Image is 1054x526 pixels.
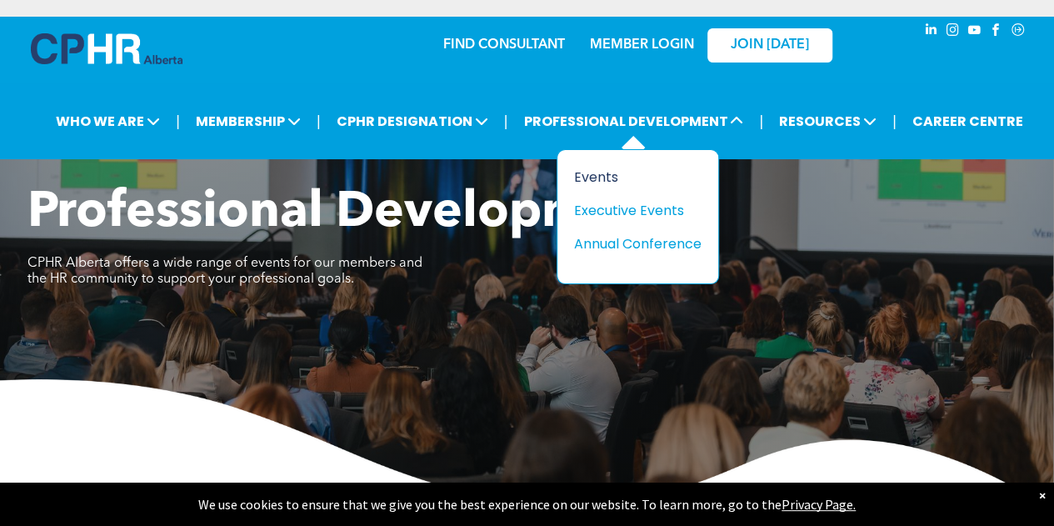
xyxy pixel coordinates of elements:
[27,188,667,238] span: Professional Development
[1039,487,1046,503] div: Dismiss notification
[574,167,702,188] a: Events
[504,104,508,138] li: |
[317,104,321,138] li: |
[892,104,897,138] li: |
[574,167,689,188] div: Events
[332,106,493,137] span: CPHR DESIGNATION
[944,21,962,43] a: instagram
[707,28,832,63] a: JOIN [DATE]
[574,200,689,221] div: Executive Events
[782,496,856,513] a: Privacy Page.
[574,233,702,254] a: Annual Conference
[590,38,694,52] a: MEMBER LOGIN
[27,257,422,286] span: CPHR Alberta offers a wide range of events for our members and the HR community to support your p...
[31,33,182,64] img: A blue and white logo for cp alberta
[774,106,882,137] span: RESOURCES
[518,106,748,137] span: PROFESSIONAL DEVELOPMENT
[731,38,809,53] span: JOIN [DATE]
[966,21,984,43] a: youtube
[574,200,702,221] a: Executive Events
[443,38,565,52] a: FIND CONSULTANT
[191,106,306,137] span: MEMBERSHIP
[176,104,180,138] li: |
[574,233,689,254] div: Annual Conference
[51,106,165,137] span: WHO WE ARE
[1009,21,1027,43] a: Social network
[907,106,1028,137] a: CAREER CENTRE
[922,21,941,43] a: linkedin
[759,104,763,138] li: |
[987,21,1006,43] a: facebook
